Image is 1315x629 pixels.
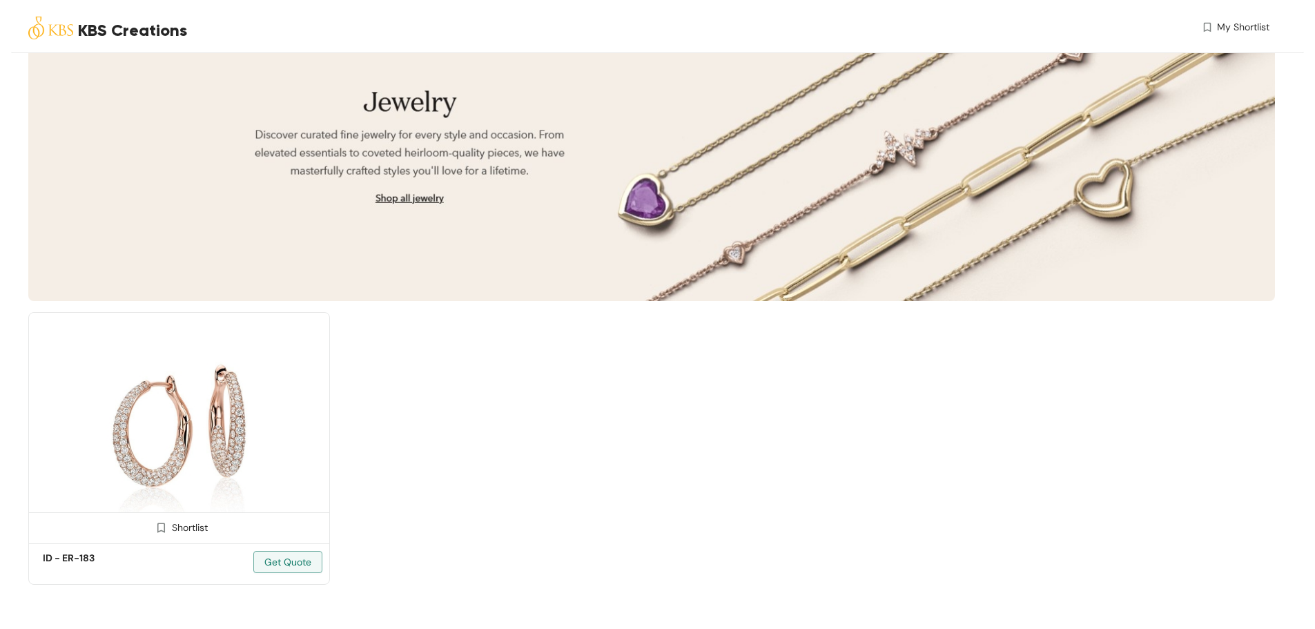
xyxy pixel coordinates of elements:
div: Shortlist [150,520,208,533]
span: Get Quote [264,554,311,570]
img: Shortlist [155,521,168,534]
h5: ID - ER-183 [43,551,160,565]
img: 6d89966c-7b96-42f3-be3a-35dbb47cd368 [28,312,330,540]
span: My Shortlist [1217,20,1269,35]
img: Buyer Portal [28,6,73,50]
img: wishlist [1201,20,1214,35]
button: Get Quote [253,551,322,573]
span: KBS Creations [78,18,187,43]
